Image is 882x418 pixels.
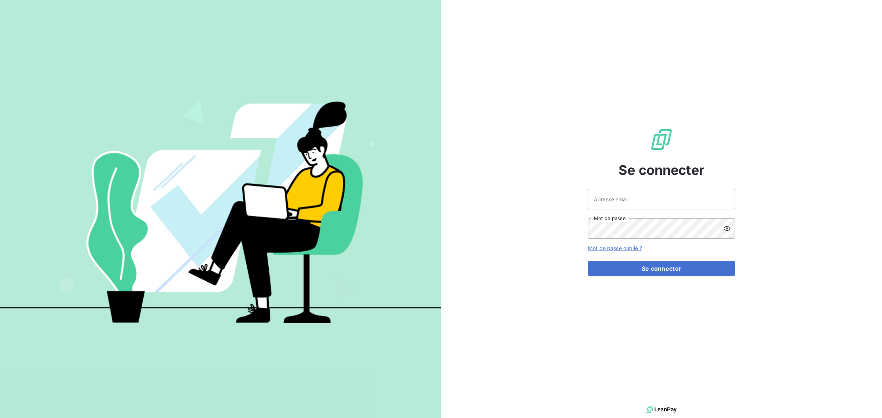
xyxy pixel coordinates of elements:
[650,128,673,151] img: Logo LeanPay
[588,245,642,251] a: Mot de passe oublié ?
[619,160,704,180] span: Se connecter
[646,404,677,415] img: logo
[588,261,735,276] button: Se connecter
[588,189,735,209] input: placeholder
